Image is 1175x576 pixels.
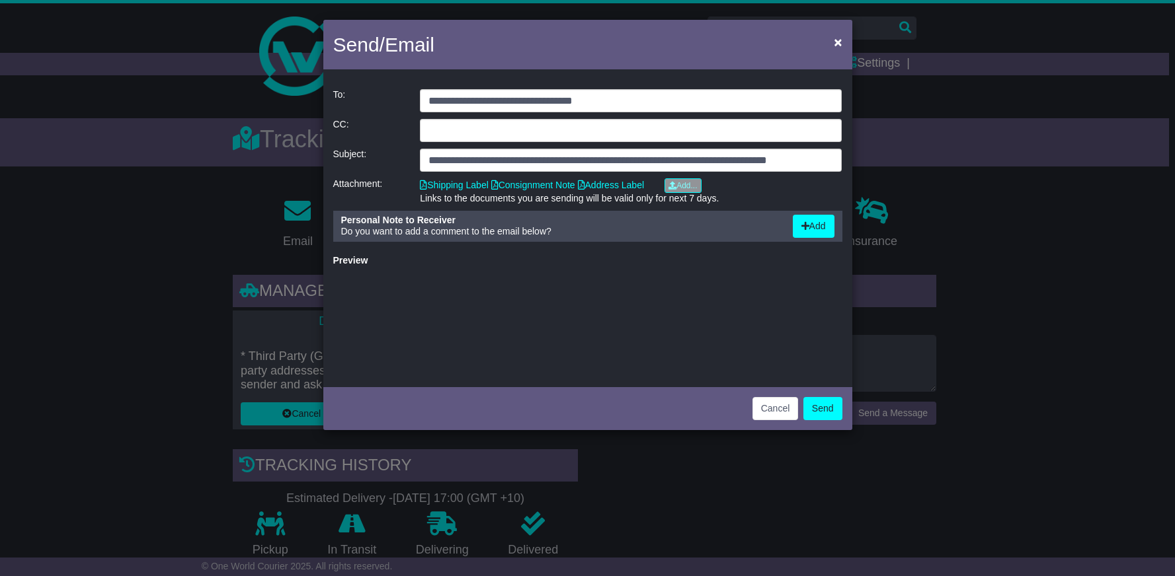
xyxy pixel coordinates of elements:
a: Add... [665,178,701,193]
button: Send [803,397,842,420]
button: Cancel [752,397,799,420]
a: Address Label [578,180,645,190]
div: To: [327,89,414,112]
div: CC: [327,119,414,142]
span: × [834,34,842,50]
div: Attachment: [327,178,414,204]
div: Personal Note to Receiver [341,215,780,226]
div: Do you want to add a comment to the email below? [335,215,786,238]
a: Consignment Note [491,180,575,190]
a: Shipping Label [420,180,489,190]
button: Close [827,28,848,55]
div: Subject: [327,149,414,172]
button: Add [793,215,834,238]
div: Links to the documents you are sending will be valid only for next 7 days. [420,193,842,204]
div: Preview [333,255,842,266]
h4: Send/Email [333,30,434,59]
